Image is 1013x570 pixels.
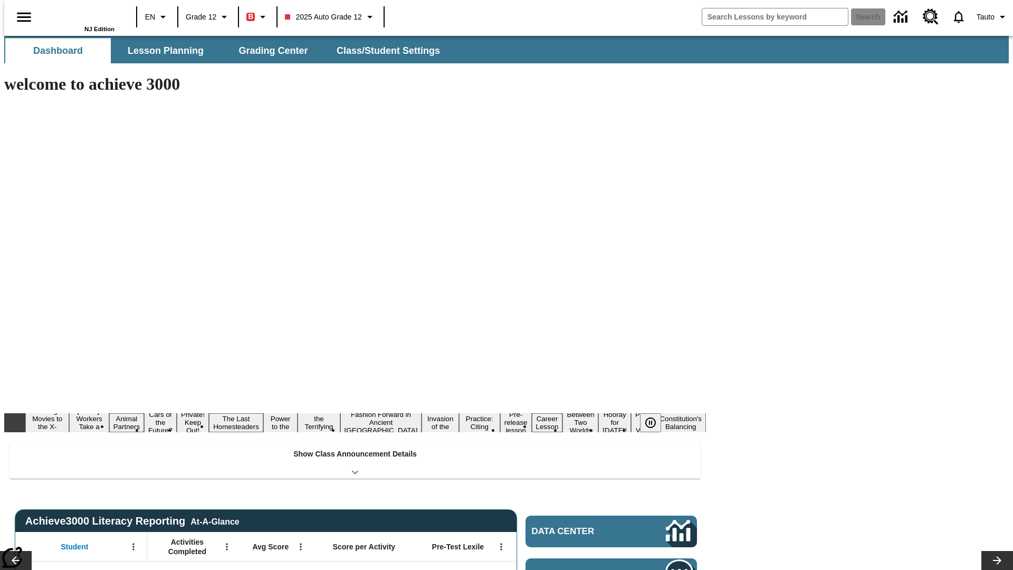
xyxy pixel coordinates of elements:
button: Slide 5 Private! Keep Out! [177,409,209,436]
button: Slide 13 Career Lesson [532,413,563,432]
span: Student [61,542,88,552]
div: SubNavbar [4,38,450,63]
span: EN [145,12,155,23]
button: Lesson carousel, Next [981,551,1013,570]
button: Open Menu [293,539,309,555]
a: Home [46,5,114,26]
span: Score per Activity [333,542,396,552]
button: Slide 17 The Constitution's Balancing Act [655,405,706,440]
button: Slide 12 Pre-release lesson [500,409,532,436]
button: Open Menu [493,539,509,555]
button: Slide 6 The Last Homesteaders [209,413,263,432]
button: Dashboard [5,38,111,63]
button: Grading Center [221,38,326,63]
button: Slide 14 Between Two Worlds [562,409,598,436]
a: Resource Center, Will open in new tab [916,3,945,31]
span: Data Center [532,526,630,537]
a: Data Center [887,3,916,32]
button: Lesson Planning [113,38,218,63]
div: Home [46,4,114,32]
div: SubNavbar [4,36,1009,63]
h1: welcome to achieve 3000 [4,74,706,94]
button: Class/Student Settings [328,38,448,63]
span: Pre-Test Lexile [432,542,484,552]
a: Notifications [945,3,972,31]
button: Slide 16 Point of View [631,409,655,436]
button: Slide 15 Hooray for Constitution Day! [598,409,631,436]
a: Data Center [525,516,697,547]
span: 2025 Auto Grade 12 [285,12,361,23]
span: NJ Edition [84,26,114,32]
span: B [248,10,253,23]
button: Grade: Grade 12, Select a grade [181,7,235,26]
button: Slide 2 Labor Day: Workers Take a Stand [69,405,109,440]
button: Open Menu [126,539,141,555]
button: Pause [640,413,661,432]
button: Language: EN, Select a language [140,7,174,26]
span: Grade 12 [186,12,216,23]
button: Class: 2025 Auto Grade 12, Select your class [281,7,380,26]
button: Slide 10 The Invasion of the Free CD [422,405,458,440]
input: search field [702,8,848,25]
p: Show Class Announcement Details [293,449,417,460]
button: Slide 11 Mixed Practice: Citing Evidence [459,405,500,440]
div: Pause [640,413,672,432]
span: Avg Score [252,542,289,552]
button: Slide 3 Animal Partners [109,413,144,432]
button: Open Menu [219,539,235,555]
button: Slide 1 Taking Movies to the X-Dimension [25,405,69,440]
span: Activities Completed [152,537,222,556]
span: Tauto [977,12,995,23]
button: Slide 7 Solar Power to the People [263,405,298,440]
div: At-A-Glance [190,515,239,527]
button: Boost Class color is red. Change class color [242,7,273,26]
button: Slide 9 Fashion Forward in Ancient Rome [340,409,422,436]
button: Profile/Settings [972,7,1013,26]
button: Slide 4 Cars of the Future? [144,409,177,436]
button: Open side menu [8,2,40,33]
span: Achieve3000 Literacy Reporting [25,515,240,527]
button: Slide 8 Attack of the Terrifying Tomatoes [298,405,340,440]
div: Show Class Announcement Details [9,442,701,479]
